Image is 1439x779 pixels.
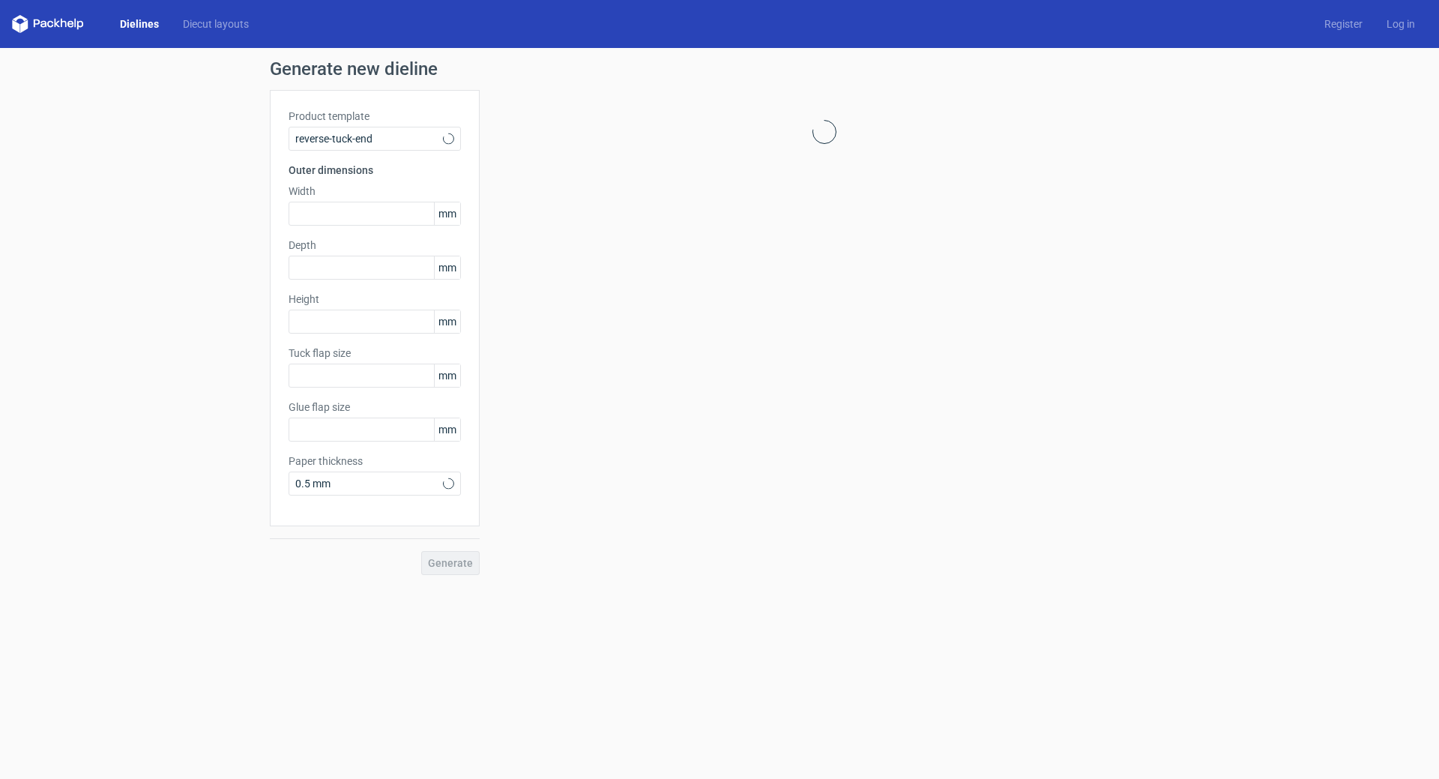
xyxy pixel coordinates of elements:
a: Dielines [108,16,171,31]
label: Width [289,184,461,199]
label: Tuck flap size [289,346,461,361]
a: Diecut layouts [171,16,261,31]
label: Product template [289,109,461,124]
span: mm [434,256,460,279]
span: mm [434,364,460,387]
span: mm [434,418,460,441]
h3: Outer dimensions [289,163,461,178]
label: Glue flap size [289,400,461,415]
span: 0.5 mm [295,476,443,491]
span: mm [434,310,460,333]
label: Paper thickness [289,454,461,469]
a: Register [1312,16,1375,31]
span: mm [434,202,460,225]
h1: Generate new dieline [270,60,1169,78]
label: Depth [289,238,461,253]
span: reverse-tuck-end [295,131,443,146]
a: Log in [1375,16,1427,31]
label: Height [289,292,461,307]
